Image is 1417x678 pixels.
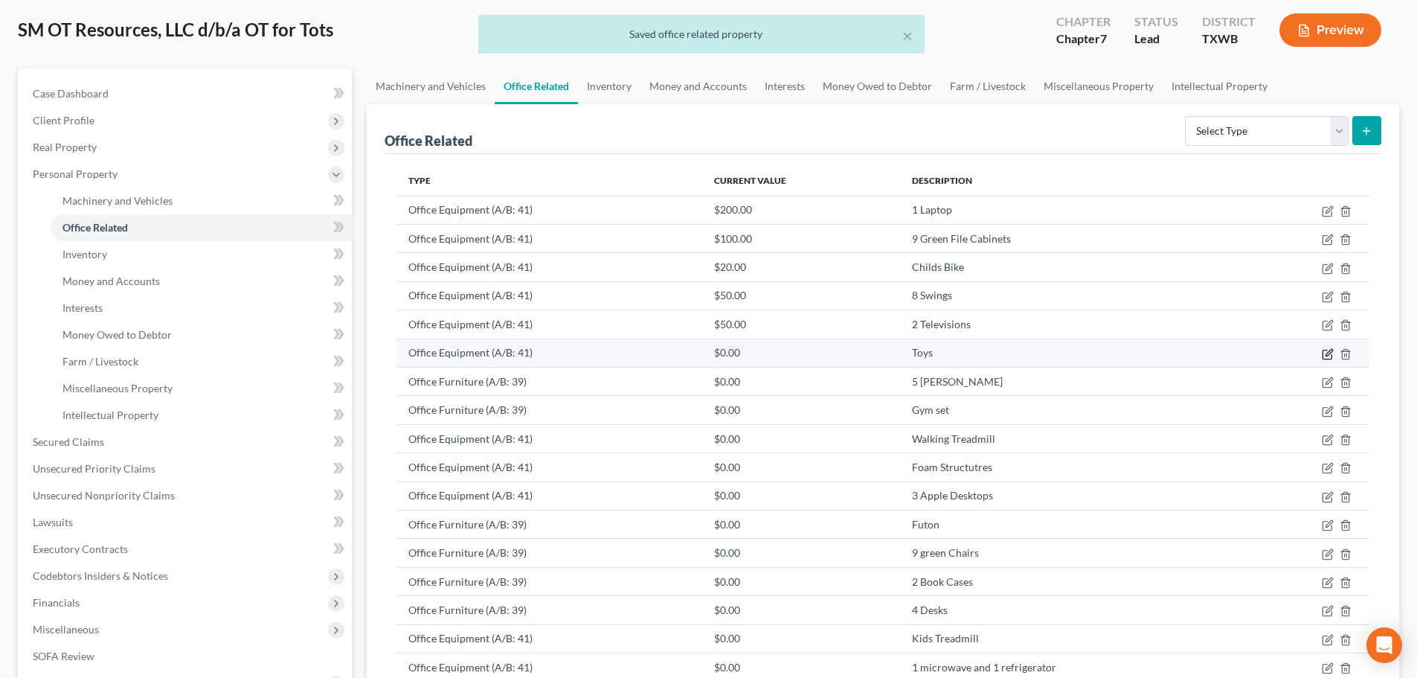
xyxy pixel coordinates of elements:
[900,196,1247,224] td: 1 Laptop
[33,489,175,502] span: Unsecured Nonpriority Claims
[702,567,900,595] td: $0.00
[900,453,1247,482] td: Foam Structutres
[578,68,640,104] a: Inventory
[702,253,900,281] td: $20.00
[1056,13,1111,31] div: Chapter
[495,68,578,104] a: Office Related
[490,27,913,42] div: Saved office related property
[396,511,701,539] td: Office Furniture (A/B: 39)
[814,68,941,104] a: Money Owed to Debtor
[21,80,352,107] a: Case Dashboard
[396,539,701,567] td: Office Furniture (A/B: 39)
[367,68,495,104] a: Machinery and Vehicles
[900,424,1247,452] td: Walking Treadmill
[396,624,701,653] td: Office Equipment (A/B: 41)
[396,281,701,310] td: Office Equipment (A/B: 41)
[385,132,472,150] div: Office Related
[900,511,1247,539] td: Futon
[33,87,109,100] span: Case Dashboard
[756,68,814,104] a: Interests
[900,396,1247,424] td: Gym set
[33,569,168,582] span: Codebtors Insiders & Notices
[900,281,1247,310] td: 8 Swings
[51,214,352,241] a: Office Related
[702,310,900,339] td: $50.00
[900,339,1247,367] td: Toys
[702,596,900,624] td: $0.00
[62,275,160,287] span: Money and Accounts
[900,567,1247,595] td: 2 Book Cases
[21,482,352,509] a: Unsecured Nonpriority Claims
[51,348,352,375] a: Farm / Livestock
[33,623,99,636] span: Miscellaneous
[51,375,352,402] a: Miscellaneous Property
[51,322,352,348] a: Money Owed to Debtor
[51,241,352,268] a: Inventory
[702,196,900,224] td: $200.00
[396,482,701,510] td: Office Equipment (A/B: 41)
[702,482,900,510] td: $0.00
[62,221,128,234] span: Office Related
[396,166,701,196] th: Type
[21,429,352,455] a: Secured Claims
[640,68,756,104] a: Money and Accounts
[702,224,900,252] td: $100.00
[1134,13,1178,31] div: Status
[396,596,701,624] td: Office Furniture (A/B: 39)
[1202,13,1256,31] div: District
[396,339,701,367] td: Office Equipment (A/B: 41)
[702,539,900,567] td: $0.00
[51,188,352,214] a: Machinery and Vehicles
[1279,13,1381,47] button: Preview
[33,596,80,609] span: Financials
[62,355,138,368] span: Farm / Livestock
[62,409,158,421] span: Intellectual Property
[1163,68,1276,104] a: Intellectual Property
[702,396,900,424] td: $0.00
[702,339,900,367] td: $0.00
[900,596,1247,624] td: 4 Desks
[702,166,900,196] th: Current Value
[702,624,900,653] td: $0.00
[33,114,94,127] span: Client Profile
[62,248,107,260] span: Inventory
[21,643,352,670] a: SOFA Review
[900,166,1247,196] th: Description
[702,424,900,452] td: $0.00
[900,224,1247,252] td: 9 Green File Cabinets
[900,482,1247,510] td: 3 Apple Desktops
[900,624,1247,653] td: Kids Treadmill
[33,141,97,153] span: Real Property
[33,462,155,475] span: Unsecured Priority Claims
[702,511,900,539] td: $0.00
[62,328,172,341] span: Money Owed to Debtor
[702,367,900,395] td: $0.00
[33,167,118,180] span: Personal Property
[33,543,128,555] span: Executory Contracts
[396,424,701,452] td: Office Equipment (A/B: 41)
[941,68,1035,104] a: Farm / Livestock
[51,402,352,429] a: Intellectual Property
[21,455,352,482] a: Unsecured Priority Claims
[62,382,173,394] span: Miscellaneous Property
[702,281,900,310] td: $50.00
[900,367,1247,395] td: 5 [PERSON_NAME]
[396,196,701,224] td: Office Equipment (A/B: 41)
[33,435,104,448] span: Secured Claims
[21,509,352,536] a: Lawsuits
[62,301,103,314] span: Interests
[396,224,701,252] td: Office Equipment (A/B: 41)
[902,27,913,45] button: ×
[51,268,352,295] a: Money and Accounts
[1035,68,1163,104] a: Miscellaneous Property
[900,310,1247,339] td: 2 Televisions
[396,310,701,339] td: Office Equipment (A/B: 41)
[396,253,701,281] td: Office Equipment (A/B: 41)
[396,396,701,424] td: Office Furniture (A/B: 39)
[33,516,73,528] span: Lawsuits
[1366,627,1402,663] div: Open Intercom Messenger
[396,567,701,595] td: Office Furniture (A/B: 39)
[51,295,352,322] a: Interests
[900,539,1247,567] td: 9 green Chairs
[33,650,94,662] span: SOFA Review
